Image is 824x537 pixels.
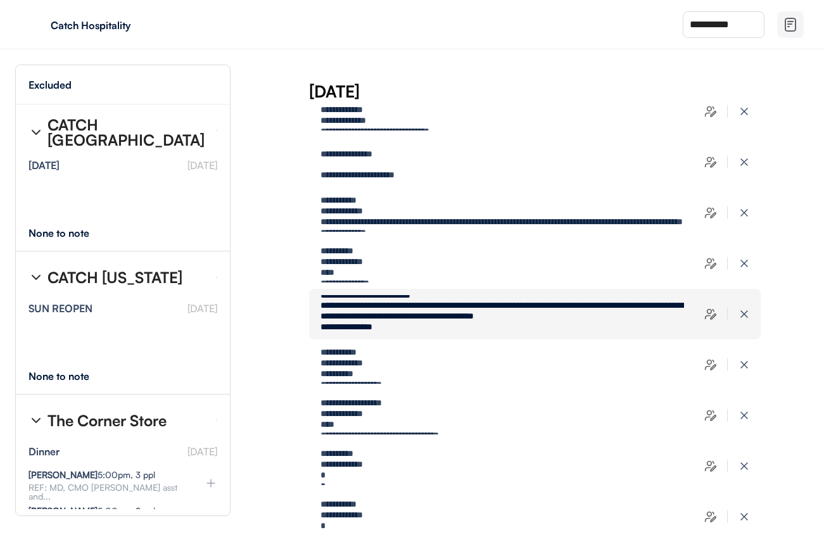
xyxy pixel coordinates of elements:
div: Dinner [29,446,60,457]
font: [DATE] [187,159,217,172]
img: users-edit.svg [704,358,717,371]
img: chevron-right%20%281%29.svg [29,125,44,140]
div: CATCH [US_STATE] [48,270,182,285]
div: [DATE] [29,160,60,170]
img: users-edit.svg [704,257,717,270]
img: plus%20%281%29.svg [205,477,217,490]
div: None to note [29,228,113,238]
img: x-close%20%283%29.svg [738,409,751,422]
img: x-close%20%283%29.svg [738,257,751,270]
div: Excluded [29,80,72,90]
img: users-edit.svg [704,460,717,472]
strong: [PERSON_NAME] [29,469,98,480]
div: SUN REOPEN [29,303,92,313]
img: x-close%20%283%29.svg [738,105,751,118]
div: 5:00pm, 2 ppl [29,507,155,515]
img: users-edit.svg [704,206,717,219]
div: Catch Hospitality [51,20,210,30]
img: users-edit.svg [704,510,717,523]
div: None to note [29,371,113,381]
font: [DATE] [187,302,217,315]
img: users-edit.svg [704,308,717,320]
img: x-close%20%283%29.svg [738,460,751,472]
img: x-close%20%283%29.svg [738,358,751,371]
img: x-close%20%283%29.svg [738,308,751,320]
img: x-close%20%283%29.svg [738,510,751,523]
img: users-edit.svg [704,156,717,168]
img: file-02.svg [783,17,798,32]
img: chevron-right%20%281%29.svg [29,413,44,428]
img: users-edit.svg [704,105,717,118]
strong: [PERSON_NAME] [29,505,98,516]
div: CATCH [GEOGRAPHIC_DATA] [48,117,206,148]
font: [DATE] [187,445,217,458]
img: users-edit.svg [704,409,717,422]
img: x-close%20%283%29.svg [738,206,751,219]
img: x-close%20%283%29.svg [738,156,751,168]
div: [DATE] [309,80,824,103]
img: yH5BAEAAAAALAAAAAABAAEAAAIBRAA7 [25,15,46,35]
img: chevron-right%20%281%29.svg [29,270,44,285]
div: The Corner Store [48,413,167,428]
div: REF: MD, CMO [PERSON_NAME] asst and... [29,483,184,501]
div: 5:00pm, 3 ppl [29,471,155,479]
